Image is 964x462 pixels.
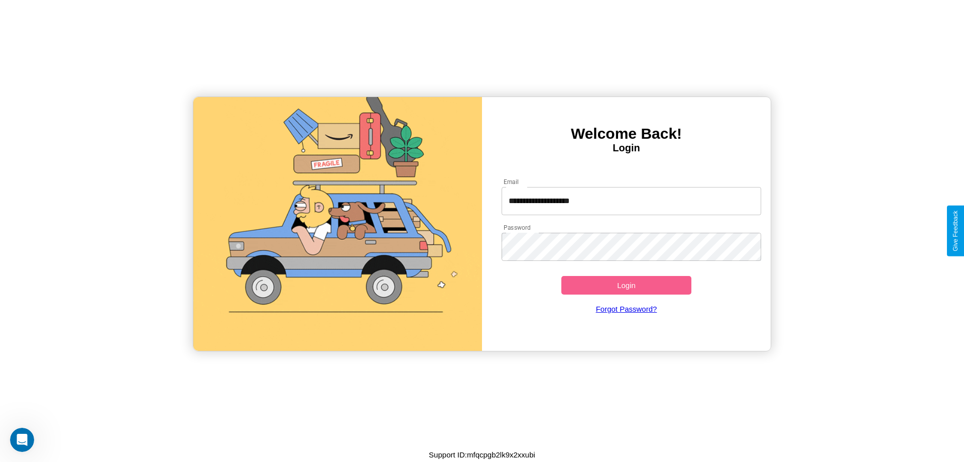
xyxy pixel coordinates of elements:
[497,295,757,323] a: Forgot Password?
[10,428,34,452] iframe: Intercom live chat
[561,276,691,295] button: Login
[504,177,519,186] label: Email
[193,97,482,351] img: gif
[429,448,535,461] p: Support ID: mfqcpgb2lk9x2xxubi
[504,223,530,232] label: Password
[482,125,771,142] h3: Welcome Back!
[482,142,771,154] h4: Login
[952,211,959,251] div: Give Feedback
